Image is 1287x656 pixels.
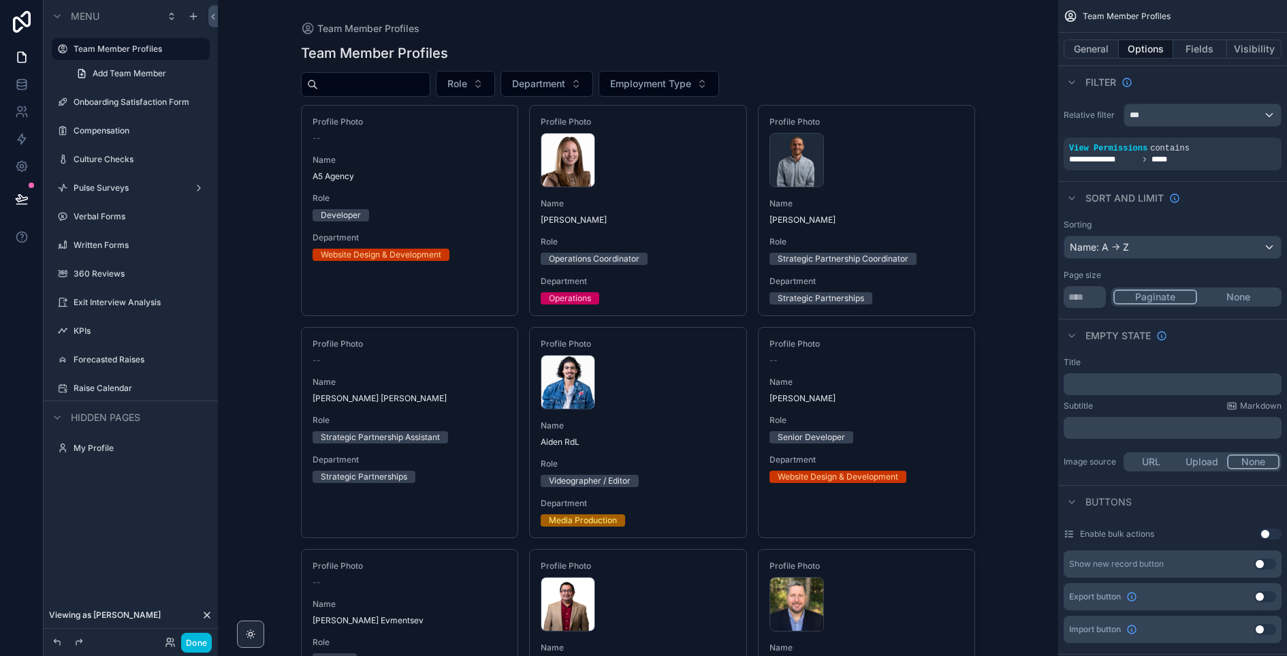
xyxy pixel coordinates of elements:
[74,326,202,337] label: KPIs
[74,383,202,394] label: Raise Calendar
[1150,144,1190,153] span: contains
[1085,495,1132,509] span: Buttons
[74,183,182,193] label: Pulse Surveys
[181,633,212,653] button: Done
[1085,191,1164,205] span: Sort And Limit
[1085,76,1116,89] span: Filter
[1069,144,1147,153] span: View Permissions
[1064,110,1118,121] label: Relative filter
[1064,236,1281,258] div: Name: A -> Z
[74,268,202,279] label: 360 Reviews
[1064,236,1282,259] button: Name: A -> Z
[1064,401,1093,411] label: Subtitle
[93,68,166,79] span: Add Team Member
[1227,40,1282,59] button: Visibility
[74,125,202,136] label: Compensation
[1177,454,1228,469] button: Upload
[1197,290,1280,304] button: None
[1069,591,1121,602] span: Export button
[1080,529,1154,540] label: Enable bulk actions
[1226,401,1282,411] a: Markdown
[74,97,202,108] label: Onboarding Satisfaction Form
[1085,329,1151,343] span: Empty state
[1119,40,1173,59] button: Options
[1064,357,1081,368] label: Title
[1069,559,1164,569] div: Show new record button
[1064,40,1119,59] button: General
[1113,290,1197,304] button: Paginate
[1240,401,1282,411] span: Markdown
[74,44,202,54] label: Team Member Profiles
[74,443,202,454] label: My Profile
[1064,456,1118,467] label: Image source
[74,154,202,165] label: Culture Checks
[74,211,202,222] label: Verbal Forms
[74,240,202,251] label: Written Forms
[1126,454,1177,469] button: URL
[49,610,161,621] span: Viewing as [PERSON_NAME]
[74,297,202,308] label: Exit Interview Analysis
[1064,219,1092,230] label: Sorting
[74,354,202,365] label: Forecasted Raises
[1064,373,1282,395] div: scrollable content
[71,10,99,23] span: Menu
[1064,417,1282,439] div: scrollable content
[1064,270,1101,281] label: Page size
[1173,40,1228,59] button: Fields
[1069,624,1121,635] span: Import button
[68,63,210,84] a: Add Team Member
[1227,454,1280,469] button: None
[71,411,140,424] span: Hidden pages
[1083,11,1171,22] span: Team Member Profiles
